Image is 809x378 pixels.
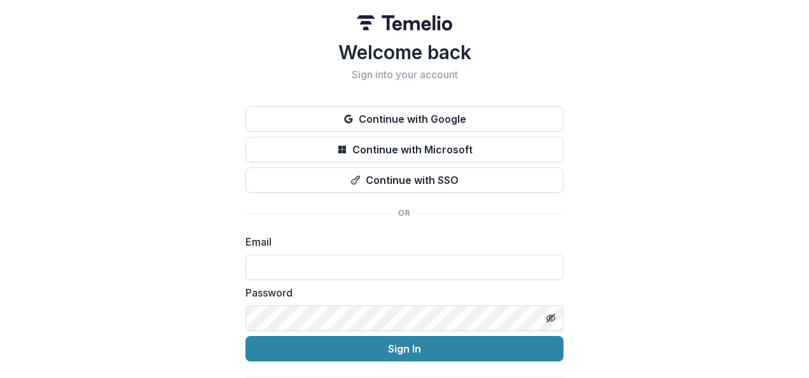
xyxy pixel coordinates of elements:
button: Continue with Google [245,106,564,132]
h2: Sign into your account [245,69,564,81]
h1: Welcome back [245,41,564,64]
button: Toggle password visibility [541,308,561,328]
label: Email [245,234,556,249]
button: Continue with Microsoft [245,137,564,162]
button: Sign In [245,336,564,361]
button: Continue with SSO [245,167,564,193]
img: Temelio [357,15,452,31]
label: Password [245,285,556,300]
